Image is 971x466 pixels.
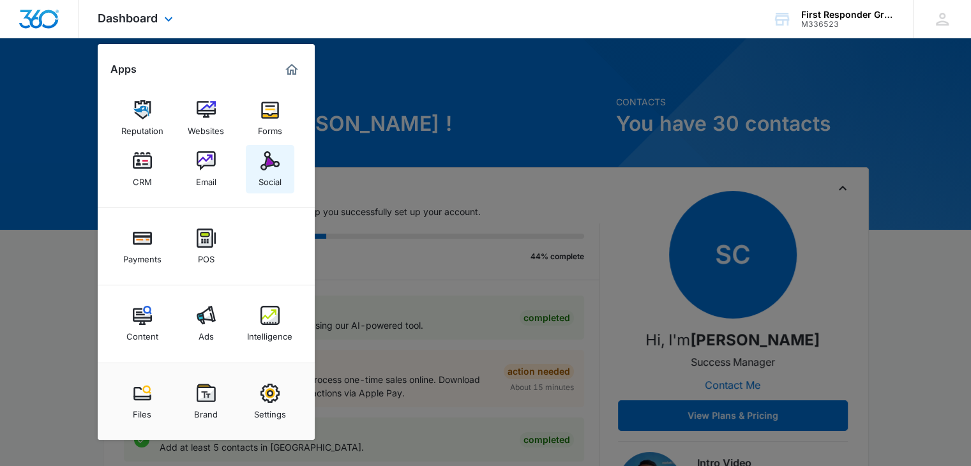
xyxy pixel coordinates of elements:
h2: Apps [110,63,137,75]
a: Payments [118,222,167,271]
a: POS [182,222,230,271]
div: Social [259,170,282,187]
a: CRM [118,145,167,193]
div: Files [133,403,151,419]
a: Websites [182,94,230,142]
a: Email [182,145,230,193]
div: Websites [188,119,224,136]
a: Reputation [118,94,167,142]
a: Content [118,299,167,348]
a: Brand [182,377,230,426]
div: POS [198,248,215,264]
div: Email [196,170,216,187]
a: Intelligence [246,299,294,348]
div: CRM [133,170,152,187]
div: Payments [123,248,162,264]
div: Content [126,325,158,342]
a: Files [118,377,167,426]
a: Social [246,145,294,193]
div: Reputation [121,119,163,136]
a: Marketing 360® Dashboard [282,59,302,80]
div: Settings [254,403,286,419]
div: Forms [258,119,282,136]
div: Ads [199,325,214,342]
a: Ads [182,299,230,348]
span: Dashboard [98,11,158,25]
div: account id [801,20,894,29]
a: Settings [246,377,294,426]
div: account name [801,10,894,20]
div: Brand [194,403,218,419]
div: Intelligence [247,325,292,342]
a: Forms [246,94,294,142]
